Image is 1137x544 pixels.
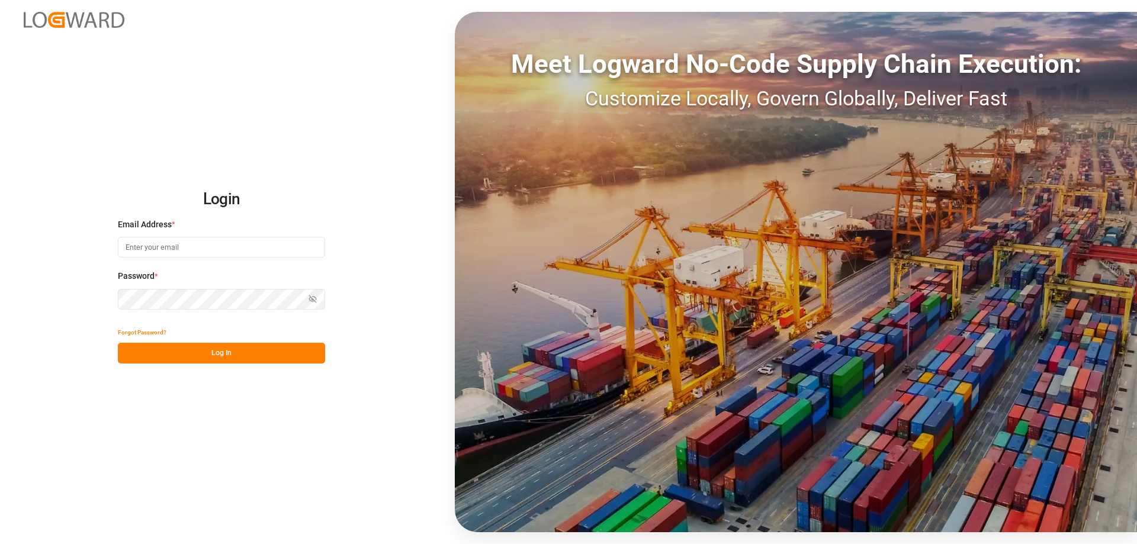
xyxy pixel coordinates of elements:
[118,270,155,282] span: Password
[118,237,325,257] input: Enter your email
[118,218,172,231] span: Email Address
[455,83,1137,114] div: Customize Locally, Govern Globally, Deliver Fast
[24,12,124,28] img: Logward_new_orange.png
[118,322,166,343] button: Forgot Password?
[455,44,1137,83] div: Meet Logward No-Code Supply Chain Execution:
[118,181,325,218] h2: Login
[118,343,325,363] button: Log In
